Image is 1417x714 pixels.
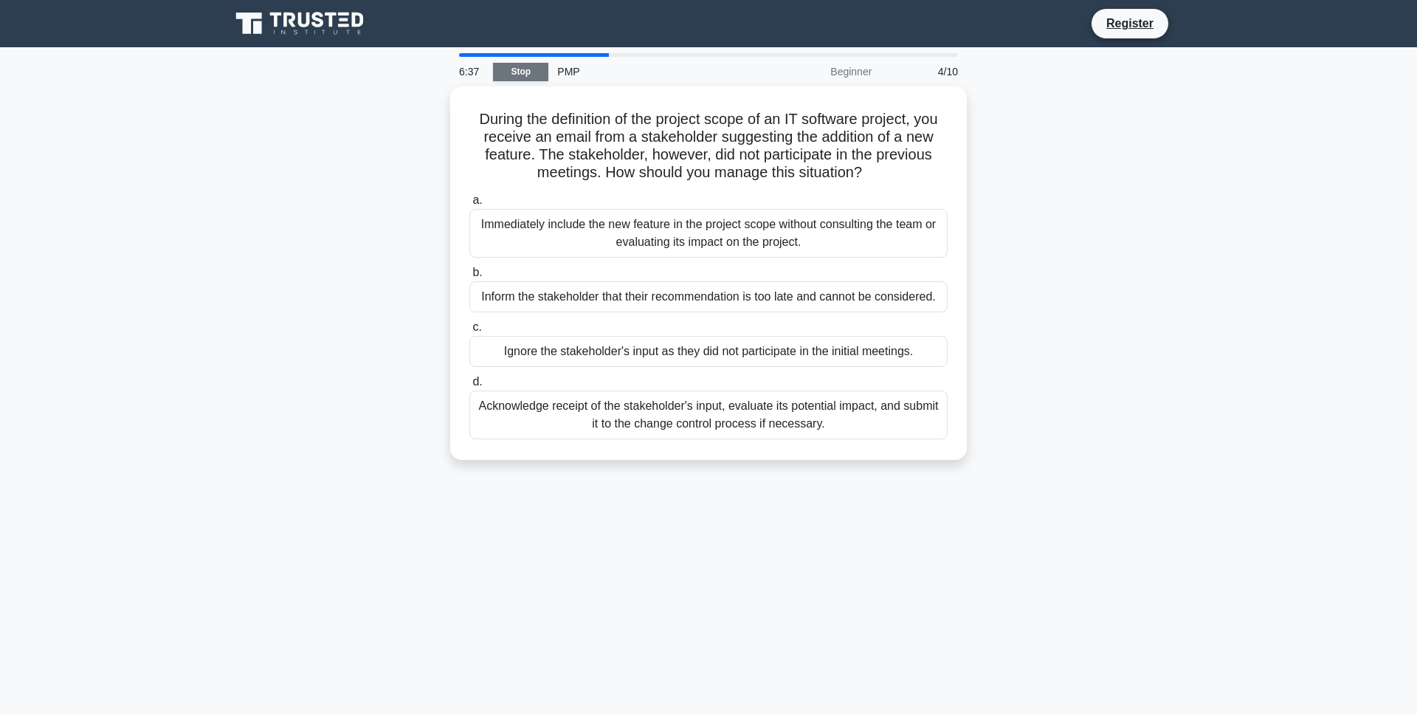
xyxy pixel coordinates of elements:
[468,110,949,182] h5: During the definition of the project scope of an IT software project, you receive an email from a...
[751,57,880,86] div: Beginner
[472,375,482,388] span: d.
[469,391,948,439] div: Acknowledge receipt of the stakeholder's input, evaluate its potential impact, and submit it to t...
[472,193,482,206] span: a.
[469,336,948,367] div: Ignore the stakeholder's input as they did not participate in the initial meetings.
[880,57,967,86] div: 4/10
[1097,14,1162,32] a: Register
[469,281,948,312] div: Inform the stakeholder that their recommendation is too late and cannot be considered.
[472,320,481,333] span: c.
[450,57,493,86] div: 6:37
[472,266,482,278] span: b.
[469,209,948,258] div: Immediately include the new feature in the project scope without consulting the team or evaluatin...
[548,57,751,86] div: PMP
[493,63,548,81] a: Stop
